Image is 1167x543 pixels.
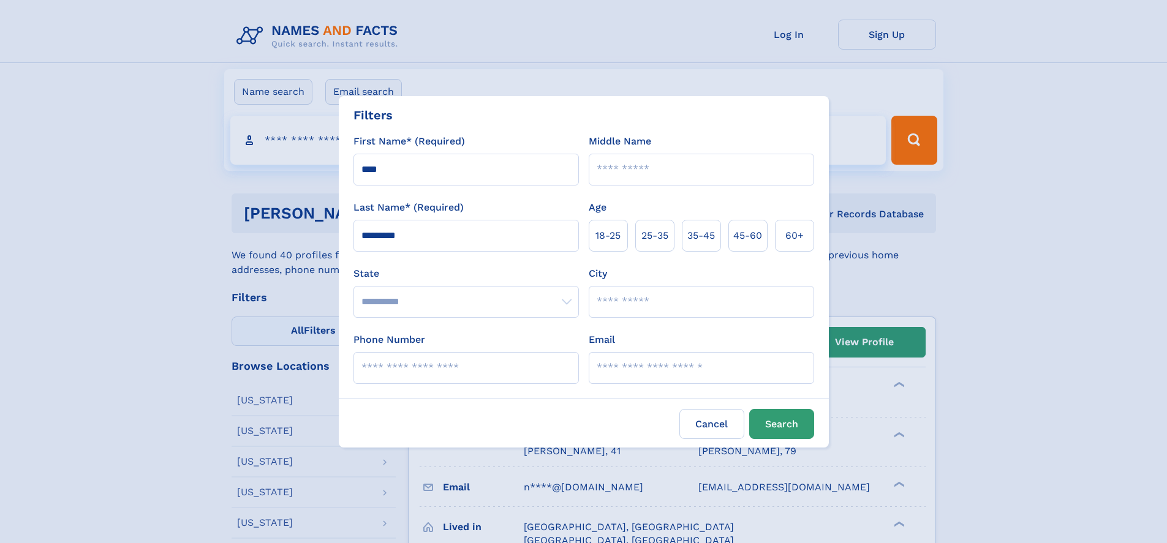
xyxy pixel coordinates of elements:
label: Last Name* (Required) [353,200,464,215]
label: Email [589,332,615,347]
span: 60+ [785,228,804,243]
label: Age [589,200,606,215]
button: Search [749,409,814,439]
label: Cancel [679,409,744,439]
span: 35‑45 [687,228,715,243]
label: Middle Name [589,134,651,149]
label: First Name* (Required) [353,134,465,149]
span: 45‑60 [733,228,762,243]
span: 18‑25 [595,228,621,243]
label: City [589,266,607,281]
div: Filters [353,106,393,124]
label: Phone Number [353,332,425,347]
span: 25‑35 [641,228,668,243]
label: State [353,266,579,281]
